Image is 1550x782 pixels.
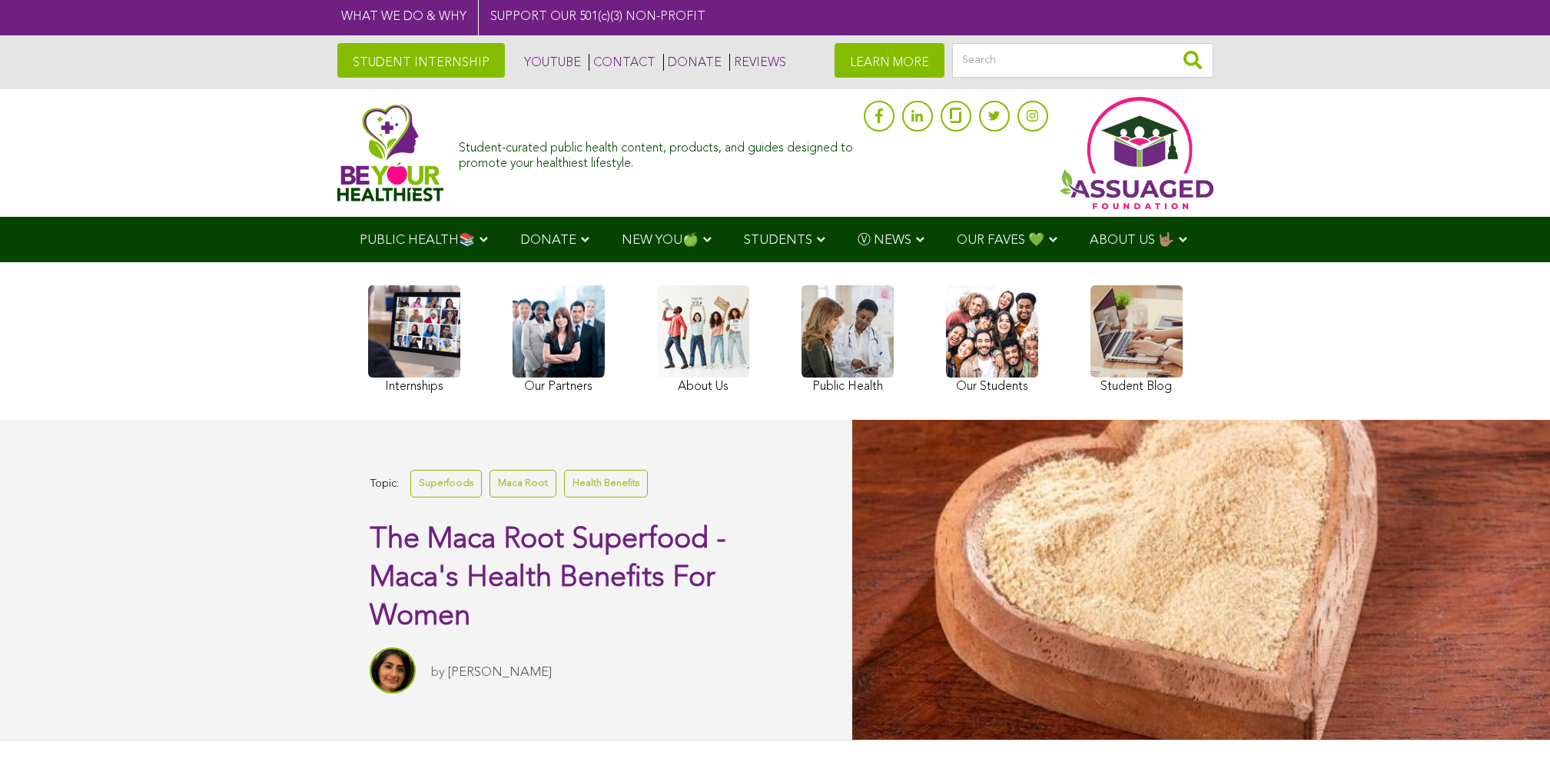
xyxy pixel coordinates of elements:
[858,234,911,247] span: Ⓥ NEWS
[950,108,961,123] img: glassdoor
[835,43,944,78] a: LEARN MORE
[1060,97,1213,209] img: Assuaged App
[1090,234,1174,247] span: ABOUT US 🤟🏽
[337,104,444,201] img: Assuaged
[1473,708,1550,782] iframe: Chat Widget
[370,525,726,631] span: The Maca Root Superfood - Maca's Health Benefits For Women
[337,217,1213,262] div: Navigation Menu
[952,43,1213,78] input: Search
[490,470,556,497] a: Maca Root
[360,234,475,247] span: PUBLIC HEALTH📚
[459,134,855,171] div: Student-curated public health content, products, and guides designed to promote your healthiest l...
[370,647,416,694] img: Sitara Darvish
[663,54,722,71] a: DONATE
[520,54,581,71] a: YOUTUBE
[589,54,656,71] a: CONTACT
[957,234,1044,247] span: OUR FAVES 💚
[448,666,552,679] a: [PERSON_NAME]
[622,234,699,247] span: NEW YOU🍏
[520,234,576,247] span: DONATE
[337,43,505,78] a: STUDENT INTERNSHIP
[431,666,445,679] span: by
[744,234,812,247] span: STUDENTS
[370,474,399,494] span: Topic:
[410,470,482,497] a: Superfoods
[564,470,648,497] a: Health Benefits
[729,54,786,71] a: REVIEWS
